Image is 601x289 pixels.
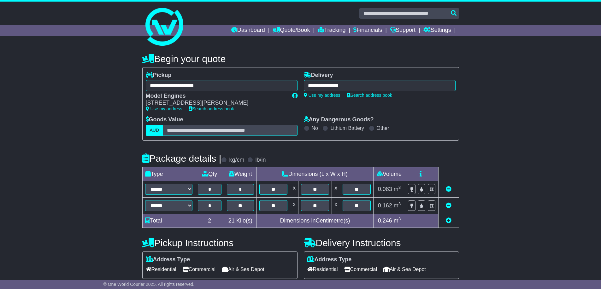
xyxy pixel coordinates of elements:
[446,202,451,209] a: Remove this item
[390,25,415,36] a: Support
[146,106,182,111] a: Use my address
[378,202,392,209] span: 0.162
[273,25,310,36] a: Quote/Book
[142,54,459,64] h4: Begin your quote
[318,25,345,36] a: Tracking
[446,186,451,192] a: Remove this item
[146,116,183,123] label: Goods Value
[398,201,401,206] sup: 3
[290,197,298,214] td: x
[383,264,426,274] span: Air & Sea Depot
[142,238,298,248] h4: Pickup Instructions
[195,167,224,181] td: Qty
[398,217,401,221] sup: 3
[142,167,195,181] td: Type
[229,157,244,164] label: kg/cm
[103,282,195,287] span: © One World Courier 2025. All rights reserved.
[307,256,352,263] label: Address Type
[332,197,340,214] td: x
[290,181,298,197] td: x
[312,125,318,131] label: No
[146,264,176,274] span: Residential
[378,186,392,192] span: 0.083
[146,256,190,263] label: Address Type
[332,181,340,197] td: x
[423,25,451,36] a: Settings
[228,217,235,224] span: 21
[256,214,374,228] td: Dimensions in Centimetre(s)
[146,100,286,107] div: [STREET_ADDRESS][PERSON_NAME]
[446,217,451,224] a: Add new item
[307,264,338,274] span: Residential
[142,153,221,164] h4: Package details |
[146,125,163,136] label: AUD
[394,202,401,209] span: m
[347,93,392,98] a: Search address book
[330,125,364,131] label: Lithium Battery
[224,214,257,228] td: Kilo(s)
[256,167,374,181] td: Dimensions (L x W x H)
[377,125,389,131] label: Other
[304,238,459,248] h4: Delivery Instructions
[304,72,333,79] label: Delivery
[378,217,392,224] span: 0.246
[344,264,377,274] span: Commercial
[231,25,265,36] a: Dashboard
[304,116,374,123] label: Any Dangerous Goods?
[304,93,340,98] a: Use my address
[222,264,264,274] span: Air & Sea Depot
[195,214,224,228] td: 2
[224,167,257,181] td: Weight
[189,106,234,111] a: Search address book
[394,217,401,224] span: m
[183,264,215,274] span: Commercial
[146,93,286,100] div: Model Engines
[353,25,382,36] a: Financials
[394,186,401,192] span: m
[398,185,401,190] sup: 3
[374,167,405,181] td: Volume
[255,157,266,164] label: lb/in
[142,214,195,228] td: Total
[146,72,172,79] label: Pickup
